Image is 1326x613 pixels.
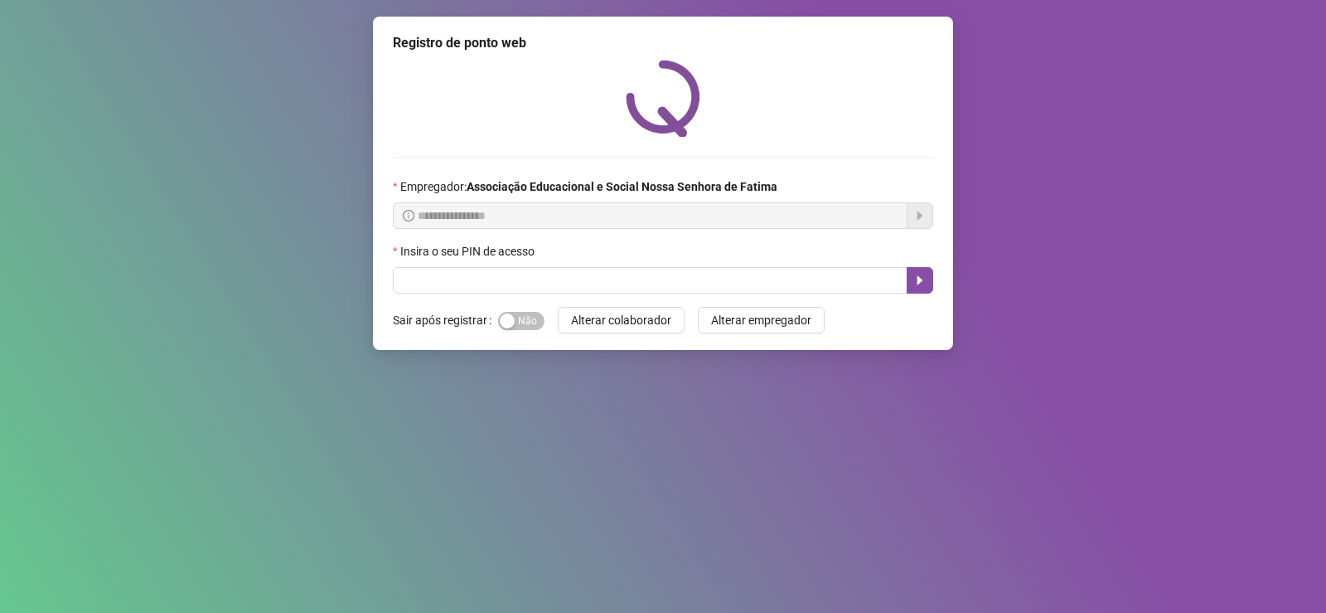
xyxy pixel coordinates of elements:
button: Alterar colaborador [558,307,685,333]
span: Empregador : [400,178,777,196]
span: caret-right [913,274,927,287]
span: info-circle [403,210,414,221]
span: Alterar empregador [711,311,811,329]
strong: Associação Educacional e Social Nossa Senhora de Fatima [467,180,777,193]
label: Sair após registrar [393,307,498,333]
img: QRPoint [626,60,700,137]
div: Registro de ponto web [393,33,933,53]
label: Insira o seu PIN de acesso [393,242,545,260]
span: Alterar colaborador [571,311,671,329]
button: Alterar empregador [698,307,825,333]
